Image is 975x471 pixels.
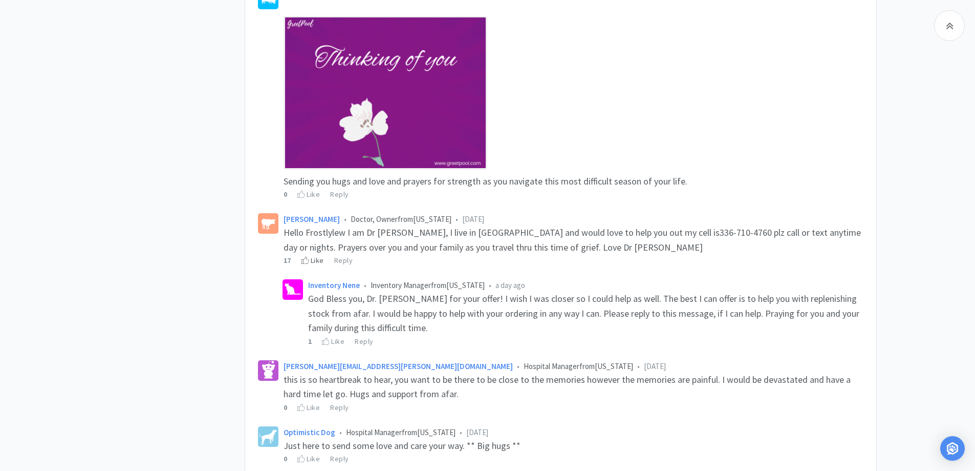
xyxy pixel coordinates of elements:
[339,427,342,437] span: •
[364,280,366,290] span: •
[284,360,863,373] div: Hospital Manager from [US_STATE]
[330,189,349,200] div: Reply
[334,255,353,266] div: Reply
[284,190,288,199] strong: 0
[460,427,462,437] span: •
[301,255,324,266] div: Like
[284,403,288,412] strong: 0
[297,402,320,413] div: Like
[940,436,965,461] div: Open Intercom Messenger
[284,227,863,253] span: Hello Frostlylew I am Dr [PERSON_NAME], I live in [GEOGRAPHIC_DATA] and would love to help you ou...
[284,454,288,463] strong: 0
[637,361,640,371] span: •
[297,189,320,200] div: Like
[284,427,335,437] a: Optimistic Dog
[466,427,488,437] span: [DATE]
[308,337,312,346] strong: 1
[495,280,525,290] span: a day ago
[330,453,349,464] div: Reply
[355,336,374,347] div: Reply
[456,214,458,224] span: •
[517,361,519,371] span: •
[308,280,360,290] a: Inventory Nene
[284,440,521,452] span: Just here to send some love and care your way. ** Big hugs **
[308,279,863,292] div: Inventory Manager from [US_STATE]
[489,280,491,290] span: •
[297,453,320,464] div: Like
[462,214,484,224] span: [DATE]
[284,175,687,187] span: Sending you hugs and love and prayers for strength as you navigate this most difficult season of ...
[308,293,861,334] span: God Bless you, Dr. [PERSON_NAME] for your offer! I wish I was closer so I could help as well. The...
[284,426,863,439] div: Hospital Manager from [US_STATE]
[330,402,349,413] div: Reply
[322,336,344,347] div: Like
[284,256,291,265] strong: 17
[284,16,487,170] img: giphy.gif
[344,214,346,224] span: •
[644,361,666,371] span: [DATE]
[284,213,863,226] div: Doctor, Owner from [US_STATE]
[284,374,853,400] span: this is so heartbreak to hear, you want to be there to be close to the memories however the memor...
[284,214,340,224] a: [PERSON_NAME]
[284,361,513,371] a: [PERSON_NAME][EMAIL_ADDRESS][PERSON_NAME][DOMAIN_NAME]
